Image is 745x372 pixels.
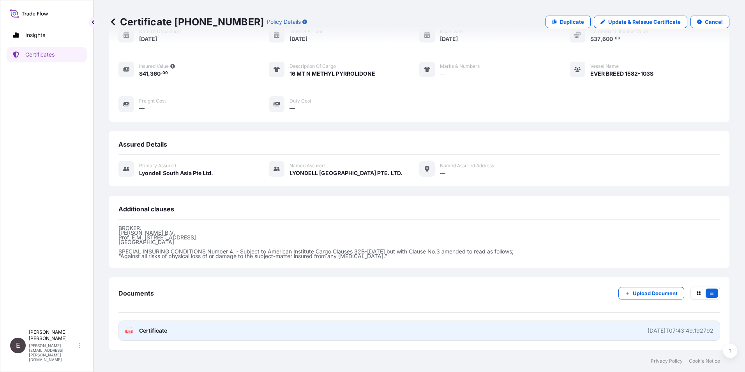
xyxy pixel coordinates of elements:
[290,105,295,112] span: —
[546,16,591,28] a: Duplicate
[150,71,161,76] span: 360
[290,163,325,169] span: Named Assured
[689,358,720,364] a: Cookie Notice
[161,72,162,74] span: .
[648,327,713,335] div: [DATE]T07:43:49.192792
[29,343,77,362] p: [PERSON_NAME][EMAIL_ADDRESS][PERSON_NAME][DOMAIN_NAME]
[290,63,336,69] span: Description of cargo
[25,31,45,39] p: Insights
[594,16,687,28] a: Update & Reissue Certificate
[118,289,154,297] span: Documents
[290,70,375,78] span: 16 MT N METHYL PYRROLIDONE
[618,287,684,299] button: Upload Document
[290,169,403,177] span: LYONDELL [GEOGRAPHIC_DATA] PTE. LTD.
[143,71,148,76] span: 41
[440,169,445,177] span: —
[590,63,619,69] span: Vessel Name
[7,27,87,43] a: Insights
[139,105,145,112] span: —
[139,63,169,69] span: Insured Value
[440,63,480,69] span: Marks & Numbers
[127,330,132,333] text: PDF
[29,329,77,342] p: [PERSON_NAME] [PERSON_NAME]
[440,163,494,169] span: Named Assured Address
[267,18,301,26] p: Policy Details
[162,72,168,74] span: 00
[651,358,683,364] a: Privacy Policy
[16,342,20,349] span: E
[290,98,311,104] span: Duty Cost
[139,163,176,169] span: Primary assured
[690,16,729,28] button: Cancel
[590,70,653,78] span: EVER BREED 1582-103S
[7,47,87,62] a: Certificates
[139,169,213,177] span: Lyondell South Asia Pte Ltd.
[118,321,720,341] a: PDFCertificate[DATE]T07:43:49.192792
[440,70,445,78] span: —
[633,289,678,297] p: Upload Document
[139,71,143,76] span: $
[705,18,723,26] p: Cancel
[118,226,720,259] p: BROKER: [PERSON_NAME] B.V. Prof. E.M. [STREET_ADDRESS] [GEOGRAPHIC_DATA] SPECIAL INSURING CONDITI...
[118,205,174,213] span: Additional clauses
[109,16,264,28] p: Certificate [PHONE_NUMBER]
[608,18,681,26] p: Update & Reissue Certificate
[118,140,167,148] span: Assured Details
[25,51,55,58] p: Certificates
[148,71,150,76] span: ,
[139,98,166,104] span: Freight Cost
[560,18,584,26] p: Duplicate
[139,327,167,335] span: Certificate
